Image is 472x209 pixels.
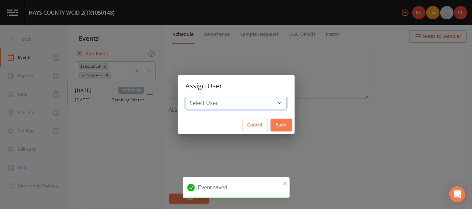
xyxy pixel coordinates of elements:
[271,119,292,131] button: Save
[183,177,290,198] div: Event saved
[449,186,465,202] div: Open Intercom Messenger
[283,179,288,187] button: close
[242,119,268,131] button: Cancel
[178,75,295,97] h2: Assign User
